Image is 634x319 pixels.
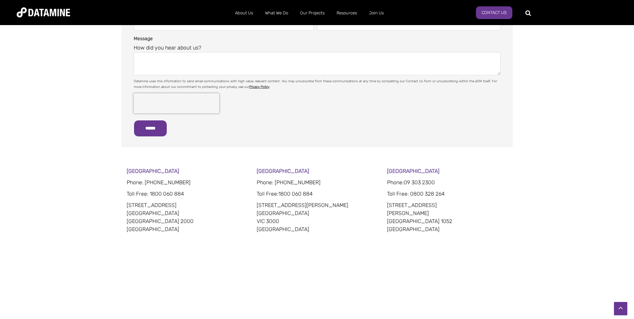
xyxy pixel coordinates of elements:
span: Toll Free: 0800 328 264 [387,191,445,197]
strong: [GEOGRAPHIC_DATA] [257,168,309,174]
p: : 1800 060 884 [127,190,247,198]
strong: [GEOGRAPHIC_DATA] [127,168,179,174]
img: Datamine [17,7,70,17]
p: [STREET_ADDRESS] [GEOGRAPHIC_DATA] [GEOGRAPHIC_DATA] 2000 [GEOGRAPHIC_DATA] [127,201,247,233]
a: What We Do [259,4,294,22]
p: Datamine uses this information to send email communications with high value, relevant content. Yo... [134,79,501,90]
span: Phone: [PHONE_NUMBER] [127,179,191,186]
a: About Us [229,4,259,22]
p: 1800 060 884 [257,190,377,198]
a: Contact Us [476,6,512,19]
span: 09 303 2300 [404,179,435,186]
a: Join Us [363,4,390,22]
a: Our Projects [294,4,331,22]
span: Message [134,36,153,41]
p: [STREET_ADDRESS] [PERSON_NAME] [GEOGRAPHIC_DATA] 1052 [GEOGRAPHIC_DATA] [387,201,508,233]
strong: [GEOGRAPHIC_DATA] [387,168,439,174]
iframe: reCAPTCHA [134,93,219,113]
p: Phone: [387,179,508,187]
span: Toll Free: [257,191,278,197]
p: [STREET_ADDRESS][PERSON_NAME] [GEOGRAPHIC_DATA] VIC 3000 [GEOGRAPHIC_DATA] [257,201,377,233]
a: Privacy Policy [249,85,269,89]
span: Toll Free [127,191,147,197]
span: Phone: [PHONE_NUMBER] [257,179,321,186]
legend: How did you hear about us? [134,43,501,52]
a: Resources [331,4,363,22]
